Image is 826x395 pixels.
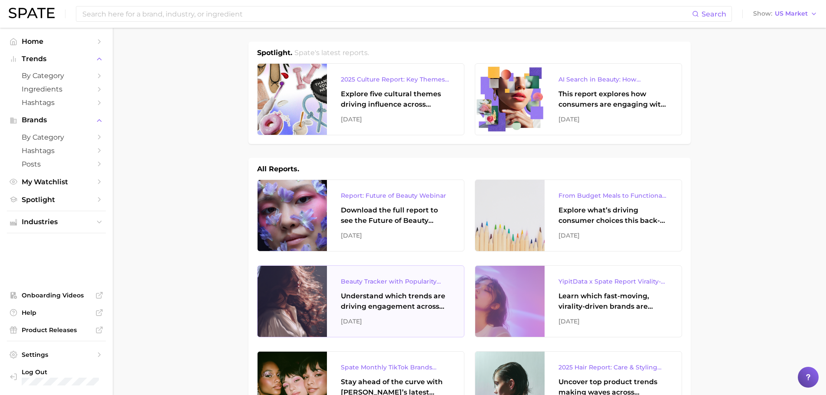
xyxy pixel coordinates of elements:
span: Posts [22,160,91,168]
a: 2025 Culture Report: Key Themes That Are Shaping Consumer DemandExplore five cultural themes driv... [257,63,464,135]
a: Spotlight [7,193,106,206]
a: Log out. Currently logged in with e-mail dana.cohen@emersongroup.com. [7,366,106,388]
div: [DATE] [341,114,450,124]
span: Show [753,11,772,16]
div: YipitData x Spate Report Virality-Driven Brands Are Taking a Slice of the Beauty Pie [558,276,668,287]
a: From Budget Meals to Functional Snacks: Food & Beverage Trends Shaping Consumer Behavior This Sch... [475,180,682,251]
span: by Category [22,72,91,80]
button: Industries [7,215,106,229]
a: My Watchlist [7,175,106,189]
div: AI Search in Beauty: How Consumers Are Using ChatGPT vs. Google Search [558,74,668,85]
span: My Watchlist [22,178,91,186]
span: Search [702,10,726,18]
a: Product Releases [7,323,106,336]
div: [DATE] [341,230,450,241]
div: [DATE] [558,114,668,124]
button: ShowUS Market [751,8,819,20]
div: Report: Future of Beauty Webinar [341,190,450,201]
input: Search here for a brand, industry, or ingredient [82,7,692,21]
span: US Market [775,11,808,16]
div: Beauty Tracker with Popularity Index [341,276,450,287]
div: [DATE] [558,230,668,241]
a: Ingredients [7,82,106,96]
span: Onboarding Videos [22,291,91,299]
span: Hashtags [22,98,91,107]
span: Product Releases [22,326,91,334]
a: Hashtags [7,144,106,157]
h2: Spate's latest reports. [294,48,369,58]
span: Industries [22,218,91,226]
span: Help [22,309,91,317]
a: Settings [7,348,106,361]
span: Log Out [22,368,124,376]
a: by Category [7,131,106,144]
span: by Category [22,133,91,141]
h1: Spotlight. [257,48,292,58]
a: Home [7,35,106,48]
div: Spate Monthly TikTok Brands Tracker [341,362,450,372]
div: Explore what’s driving consumer choices this back-to-school season From budget-friendly meals to ... [558,205,668,226]
a: Help [7,306,106,319]
a: Beauty Tracker with Popularity IndexUnderstand which trends are driving engagement across platfor... [257,265,464,337]
span: Hashtags [22,147,91,155]
span: Spotlight [22,196,91,204]
button: Brands [7,114,106,127]
a: Onboarding Videos [7,289,106,302]
h1: All Reports. [257,164,299,174]
div: [DATE] [341,316,450,326]
div: This report explores how consumers are engaging with AI-powered search tools — and what it means ... [558,89,668,110]
button: Trends [7,52,106,65]
span: Settings [22,351,91,359]
a: Posts [7,157,106,171]
div: From Budget Meals to Functional Snacks: Food & Beverage Trends Shaping Consumer Behavior This Sch... [558,190,668,201]
div: [DATE] [558,316,668,326]
span: Trends [22,55,91,63]
a: YipitData x Spate Report Virality-Driven Brands Are Taking a Slice of the Beauty PieLearn which f... [475,265,682,337]
div: Download the full report to see the Future of Beauty trends we unpacked during the webinar. [341,205,450,226]
div: Learn which fast-moving, virality-driven brands are leading the pack, the risks of viral growth, ... [558,291,668,312]
a: AI Search in Beauty: How Consumers Are Using ChatGPT vs. Google SearchThis report explores how co... [475,63,682,135]
span: Brands [22,116,91,124]
a: by Category [7,69,106,82]
img: SPATE [9,8,55,18]
div: Understand which trends are driving engagement across platforms in the skin, hair, makeup, and fr... [341,291,450,312]
div: 2025 Hair Report: Care & Styling Products [558,362,668,372]
div: 2025 Culture Report: Key Themes That Are Shaping Consumer Demand [341,74,450,85]
span: Ingredients [22,85,91,93]
a: Hashtags [7,96,106,109]
span: Home [22,37,91,46]
a: Report: Future of Beauty WebinarDownload the full report to see the Future of Beauty trends we un... [257,180,464,251]
div: Explore five cultural themes driving influence across beauty, food, and pop culture. [341,89,450,110]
